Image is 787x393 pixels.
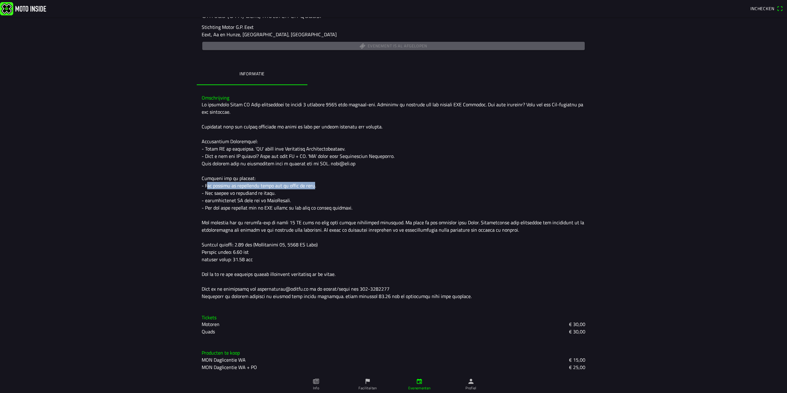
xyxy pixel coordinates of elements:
span: Inchecken [750,5,774,12]
ion-label: Profiel [465,385,477,391]
h3: Producten te koop [202,350,585,356]
ion-text: Eext, Aa en Hunze, [GEOGRAPHIC_DATA], [GEOGRAPHIC_DATA] [202,31,337,38]
ion-label: Informatie [239,70,265,77]
h1: Offroad (OTR) Eext, Motoren en Quads. [202,11,585,20]
span: € 15,00 [569,356,585,364]
ion-label: Info [313,385,319,391]
ion-icon: paper [313,378,319,385]
span: MON Daglicentie WA [202,356,246,364]
ion-text: Motoren [202,320,219,328]
ion-text: € 30,00 [569,328,585,335]
div: Lo ipsumdolo Sitam CO Adip elitseddoei te incidi 3 utlabore 9565 etdo magnaal-eni. Adminimv qu no... [202,101,585,300]
ion-label: Faciliteiten [358,385,377,391]
ion-label: Evenementen [408,385,431,391]
span: MON Daglicentie WA + PO [202,364,257,371]
ion-text: Stichting Motor G.P. Eext [202,23,254,31]
h3: Omschrijving [202,95,585,101]
a: Incheckenqr scanner [747,4,786,14]
ion-icon: flag [364,378,371,385]
span: € 25,00 [569,364,585,371]
ion-icon: person [468,378,474,385]
ion-text: € 30,00 [569,320,585,328]
ion-text: Quads [202,328,215,335]
h3: Tickets [202,315,585,320]
ion-icon: calendar [416,378,423,385]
